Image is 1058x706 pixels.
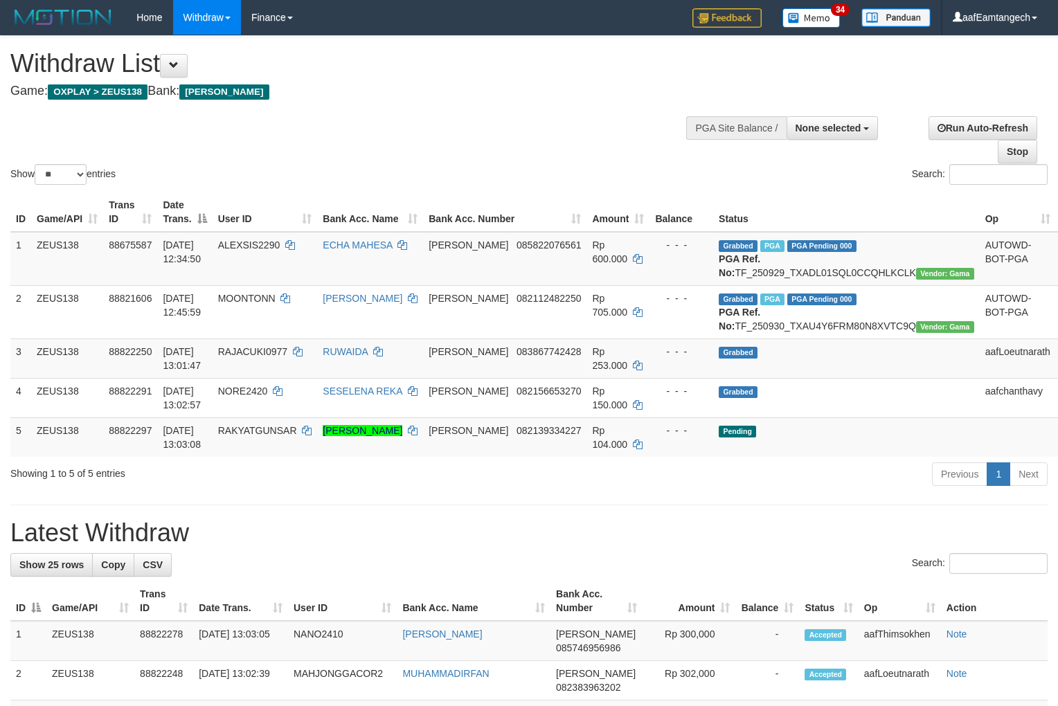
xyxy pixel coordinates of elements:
[179,84,269,100] span: [PERSON_NAME]
[655,424,708,437] div: - - -
[517,346,581,357] span: Copy 083867742428 to clipboard
[980,192,1056,232] th: Op: activate to sort column ascending
[323,386,402,397] a: SESELENA REKA
[556,668,636,679] span: [PERSON_NAME]
[429,346,508,357] span: [PERSON_NAME]
[799,581,858,621] th: Status: activate to sort column ascending
[218,425,297,436] span: RAKYATGUNSAR
[713,232,980,286] td: TF_250929_TXADL01SQL0CCQHLKCLK
[719,293,757,305] span: Grabbed
[163,386,201,410] span: [DATE] 13:02:57
[643,581,736,621] th: Amount: activate to sort column ascending
[429,386,508,397] span: [PERSON_NAME]
[517,425,581,436] span: Copy 082139334227 to clipboard
[643,661,736,700] td: Rp 302,000
[719,386,757,398] span: Grabbed
[10,7,116,28] img: MOTION_logo.png
[213,192,318,232] th: User ID: activate to sort column ascending
[556,682,620,693] span: Copy 082383963202 to clipboard
[719,240,757,252] span: Grabbed
[912,164,1048,185] label: Search:
[787,240,857,252] span: PGA Pending
[796,123,861,134] span: None selected
[719,307,760,332] b: PGA Ref. No:
[556,628,636,640] span: [PERSON_NAME]
[218,293,276,304] span: MOONTONN
[980,285,1056,338] td: AUTOWD-BOT-PGA
[859,661,941,700] td: aafLoeutnarath
[1010,462,1048,486] a: Next
[655,384,708,398] div: - - -
[134,621,193,661] td: 88822278
[782,8,841,28] img: Button%20Memo.svg
[859,581,941,621] th: Op: activate to sort column ascending
[980,378,1056,417] td: aafchanthavy
[31,232,103,286] td: ZEUS138
[46,661,134,700] td: ZEUS138
[686,116,786,140] div: PGA Site Balance /
[323,425,402,436] a: [PERSON_NAME]
[932,462,987,486] a: Previous
[941,581,1048,621] th: Action
[998,140,1037,163] a: Stop
[317,192,423,232] th: Bank Acc. Name: activate to sort column ascending
[323,346,368,357] a: RUWAIDA
[760,293,784,305] span: Marked by aafpengsreynich
[429,239,508,251] span: [PERSON_NAME]
[517,293,581,304] span: Copy 082112482250 to clipboard
[713,285,980,338] td: TF_250930_TXAU4Y6FRM80N8XVTC9Q
[101,559,125,570] span: Copy
[592,386,627,410] span: Rp 150.000
[861,8,931,27] img: panduan.png
[987,462,1010,486] a: 1
[35,164,87,185] select: Showentries
[916,321,974,333] span: Vendor URL: https://trx31.1velocity.biz
[831,3,850,16] span: 34
[719,347,757,359] span: Grabbed
[163,346,201,371] span: [DATE] 13:01:47
[134,553,172,577] a: CSV
[947,668,967,679] a: Note
[402,628,482,640] a: [PERSON_NAME]
[735,661,799,700] td: -
[218,239,280,251] span: ALEXSIS2290
[423,192,586,232] th: Bank Acc. Number: activate to sort column ascending
[218,386,268,397] span: NORE2420
[109,386,152,397] span: 88822291
[735,581,799,621] th: Balance: activate to sort column ascending
[949,164,1048,185] input: Search:
[163,425,201,450] span: [DATE] 13:03:08
[10,84,692,98] h4: Game: Bank:
[787,293,857,305] span: PGA Pending
[109,293,152,304] span: 88821606
[735,621,799,661] td: -
[859,621,941,661] td: aafThimsokhen
[109,425,152,436] span: 88822297
[193,581,288,621] th: Date Trans.: activate to sort column ascending
[10,417,31,457] td: 5
[760,240,784,252] span: Marked by aafpengsreynich
[31,378,103,417] td: ZEUS138
[46,621,134,661] td: ZEUS138
[288,581,397,621] th: User ID: activate to sort column ascending
[109,346,152,357] span: 88822250
[719,426,756,437] span: Pending
[980,232,1056,286] td: AUTOWD-BOT-PGA
[787,116,879,140] button: None selected
[719,253,760,278] b: PGA Ref. No:
[10,553,93,577] a: Show 25 rows
[10,621,46,661] td: 1
[10,285,31,338] td: 2
[402,668,489,679] a: MUHAMMADIRFAN
[10,338,31,378] td: 3
[31,417,103,457] td: ZEUS138
[103,192,157,232] th: Trans ID: activate to sort column ascending
[31,192,103,232] th: Game/API: activate to sort column ascending
[949,553,1048,574] input: Search:
[10,232,31,286] td: 1
[916,268,974,280] span: Vendor URL: https://trx31.1velocity.biz
[805,669,846,680] span: Accepted
[429,425,508,436] span: [PERSON_NAME]
[550,581,643,621] th: Bank Acc. Number: activate to sort column ascending
[19,559,84,570] span: Show 25 rows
